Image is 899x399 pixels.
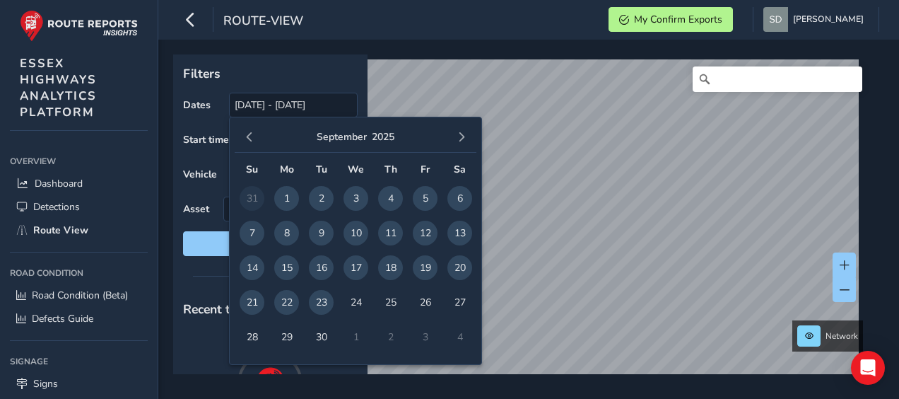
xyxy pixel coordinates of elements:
[10,219,148,242] a: Route View
[20,10,138,42] img: rr logo
[35,177,83,190] span: Dashboard
[421,163,430,176] span: Fr
[240,255,264,280] span: 14
[825,330,858,342] span: Network
[280,163,294,176] span: Mo
[634,13,722,26] span: My Confirm Exports
[10,151,148,172] div: Overview
[183,133,229,146] label: Start time
[763,7,788,32] img: diamond-layout
[274,325,299,349] span: 29
[348,163,364,176] span: We
[33,200,80,214] span: Detections
[343,186,368,211] span: 3
[10,262,148,284] div: Road Condition
[343,290,368,315] span: 24
[851,351,885,385] div: Open Intercom Messenger
[224,197,334,221] span: Select an asset code
[447,221,472,245] span: 13
[223,12,303,32] span: route-view
[246,163,258,176] span: Su
[343,255,368,280] span: 17
[447,255,472,280] span: 20
[378,255,403,280] span: 18
[10,307,148,330] a: Defects Guide
[10,351,148,372] div: Signage
[178,59,859,391] canvas: Map
[274,255,299,280] span: 15
[378,290,403,315] span: 25
[763,7,869,32] button: [PERSON_NAME]
[372,130,394,144] button: 2025
[454,163,466,176] span: Sa
[384,163,397,176] span: Th
[317,130,367,144] button: September
[343,221,368,245] span: 10
[609,7,733,32] button: My Confirm Exports
[274,290,299,315] span: 22
[183,98,211,112] label: Dates
[32,312,93,325] span: Defects Guide
[447,290,472,315] span: 27
[10,172,148,195] a: Dashboard
[20,55,97,120] span: ESSEX HIGHWAYS ANALYTICS PLATFORM
[32,289,128,302] span: Road Condition (Beta)
[240,325,264,349] span: 28
[309,221,334,245] span: 9
[316,163,327,176] span: Tu
[183,168,217,181] label: Vehicle
[309,186,334,211] span: 2
[274,186,299,211] span: 1
[183,231,358,256] button: Reset filters
[378,186,403,211] span: 4
[194,237,347,250] span: Reset filters
[413,290,437,315] span: 26
[183,202,209,216] label: Asset
[183,301,252,318] span: Recent trips
[240,290,264,315] span: 21
[309,290,334,315] span: 23
[183,64,358,83] p: Filters
[309,255,334,280] span: 16
[447,186,472,211] span: 6
[274,221,299,245] span: 8
[413,186,437,211] span: 5
[793,7,864,32] span: [PERSON_NAME]
[240,221,264,245] span: 7
[10,284,148,307] a: Road Condition (Beta)
[10,372,148,395] a: Signs
[309,325,334,349] span: 30
[33,377,58,391] span: Signs
[378,221,403,245] span: 11
[413,255,437,280] span: 19
[693,66,862,92] input: Search
[413,221,437,245] span: 12
[33,224,88,237] span: Route View
[10,195,148,219] a: Detections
